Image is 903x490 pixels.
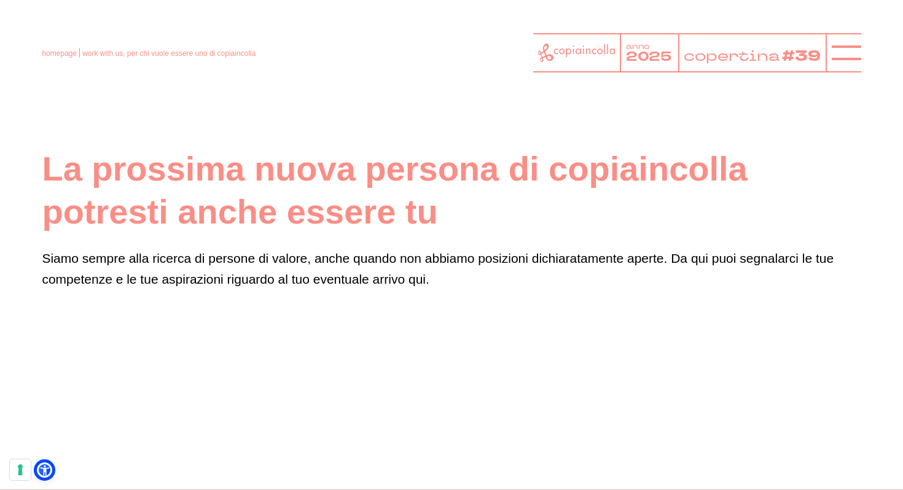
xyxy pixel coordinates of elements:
[781,45,820,66] tspan: #39
[42,49,77,58] a: homepage
[10,459,31,480] button: Le tue preferenze relative al consenso per le tecnologie di tracciamento
[42,248,861,289] p: Siamo sempre alla ricerca di persone di valore, anche quando non abbiamo posizioni dichiaratament...
[82,49,256,58] span: work with us, per chi vuole essere uno di copiaincolla
[42,147,861,233] h1: La prossima nuova persona di copiaincolla potresti anche essere tu
[37,462,52,478] a: Open Accessibility Menu
[626,48,672,66] tspan: 2025
[626,42,651,52] tspan: anno
[684,46,780,64] tspan: copertina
